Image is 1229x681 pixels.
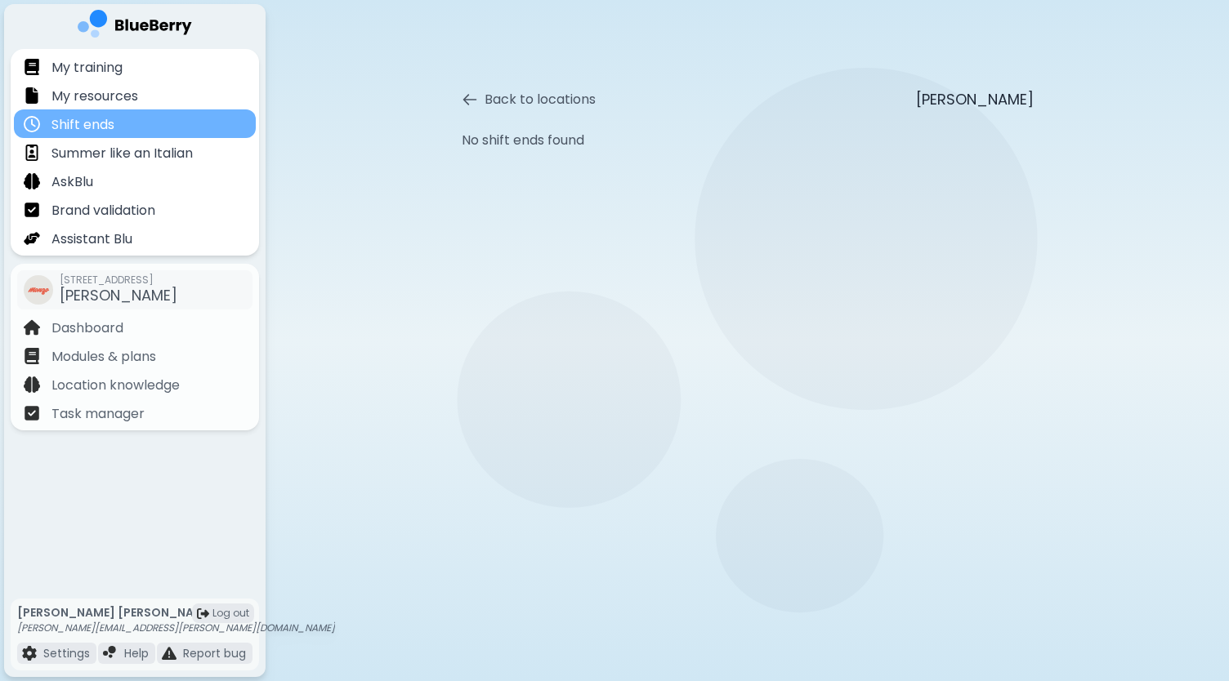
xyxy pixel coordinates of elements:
p: Dashboard [51,318,123,338]
img: logout [197,608,209,620]
p: No shift ends found [462,131,1034,150]
p: Modules & plans [51,347,156,367]
span: [STREET_ADDRESS] [60,274,177,287]
p: Settings [43,646,90,661]
span: [PERSON_NAME] [60,285,177,305]
img: file icon [24,230,40,247]
img: file icon [24,405,40,421]
img: file icon [24,376,40,393]
img: company thumbnail [24,275,53,305]
p: AskBlu [51,172,93,192]
p: Assistant Blu [51,229,132,249]
p: Summer like an Italian [51,144,193,163]
p: Help [124,646,149,661]
img: company logo [78,10,192,43]
p: Shift ends [51,115,114,135]
p: Task manager [51,404,145,424]
p: [PERSON_NAME] [916,88,1034,111]
img: file icon [24,319,40,336]
img: file icon [162,646,177,661]
img: file icon [103,646,118,661]
p: My resources [51,87,138,106]
img: file icon [22,646,37,661]
p: [PERSON_NAME] [PERSON_NAME] [17,605,335,620]
img: file icon [24,59,40,75]
img: file icon [24,202,40,218]
img: file icon [24,87,40,104]
button: Back to locations [462,90,596,109]
img: file icon [24,116,40,132]
p: Brand validation [51,201,155,220]
p: [PERSON_NAME][EMAIL_ADDRESS][PERSON_NAME][DOMAIN_NAME] [17,621,335,634]
span: Log out [212,607,249,620]
img: file icon [24,348,40,364]
p: My training [51,58,123,78]
p: Location knowledge [51,376,180,395]
p: Report bug [183,646,246,661]
img: file icon [24,145,40,161]
img: file icon [24,173,40,189]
